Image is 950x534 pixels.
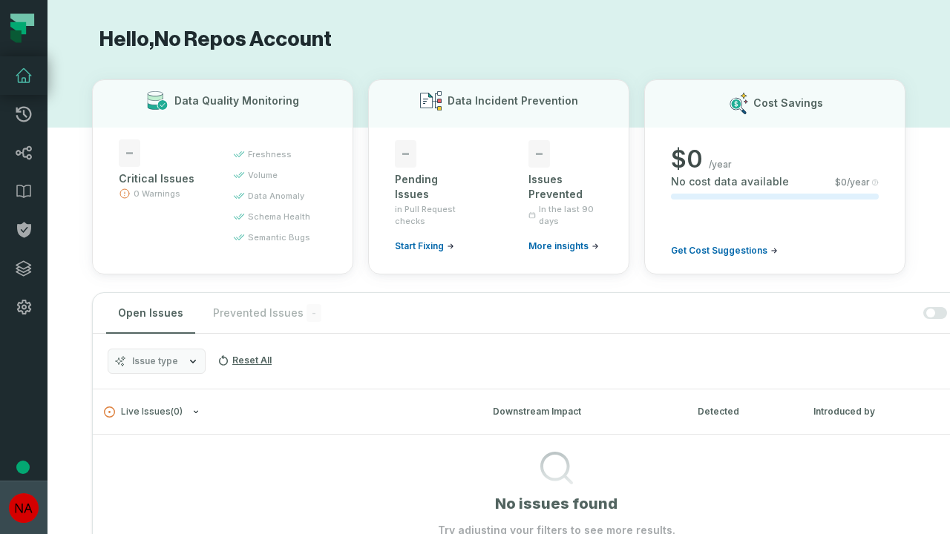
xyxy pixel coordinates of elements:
span: No cost data available [671,174,789,189]
img: avatar of No Repos Account [9,493,39,523]
span: In the last 90 days [539,203,603,227]
span: - [119,139,140,167]
span: volume [248,169,278,181]
button: Cost Savings$0/yearNo cost data available$0/yearGet Cost Suggestions [644,79,905,274]
button: Open Issues [106,293,195,333]
button: Data Quality Monitoring-Critical Issues0 Warningsfreshnessvolumedata anomalyschema healthsemantic... [92,79,353,274]
a: More insights [528,240,599,252]
button: Live Issues(0) [104,406,466,418]
span: data anomaly [248,190,304,202]
div: Pending Issues [395,172,469,202]
span: $ 0 /year [835,177,870,188]
span: Issue type [132,355,178,367]
span: 0 Warnings [134,188,180,200]
span: /year [709,159,732,171]
span: - [528,140,550,168]
span: Get Cost Suggestions [671,245,767,257]
span: in Pull Request checks [395,203,469,227]
div: Critical Issues [119,171,206,186]
h3: Data Quality Monitoring [174,93,299,108]
span: Live Issues ( 0 ) [104,406,183,418]
button: Reset All [212,349,278,372]
span: $ 0 [671,145,703,174]
h3: Cost Savings [753,96,823,111]
h1: Hello, No Repos Account [92,27,905,53]
span: freshness [248,148,292,160]
span: More insights [528,240,589,252]
h1: No issues found [495,493,617,514]
div: Downstream Impact [493,405,671,418]
a: Start Fixing [395,240,454,252]
div: Detected [698,405,787,418]
span: schema health [248,211,310,222]
span: Start Fixing [395,240,444,252]
button: Issue type [108,349,206,374]
span: semantic bugs [248,231,310,243]
div: Tooltip anchor [16,461,30,474]
span: - [395,140,416,168]
button: Data Incident Prevention-Pending Issuesin Pull Request checksStart Fixing-Issues PreventedIn the ... [368,79,629,274]
a: Get Cost Suggestions [671,245,778,257]
div: Issues Prevented [528,172,603,202]
h3: Data Incident Prevention [448,93,578,108]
